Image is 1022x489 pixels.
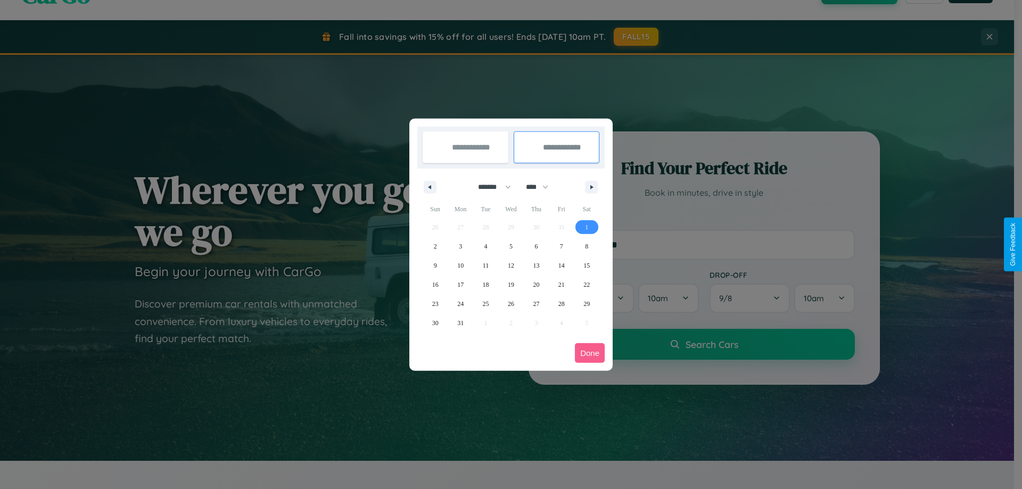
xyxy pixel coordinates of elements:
[473,275,498,294] button: 18
[524,294,549,313] button: 27
[498,275,523,294] button: 19
[473,201,498,218] span: Tue
[549,201,574,218] span: Fri
[549,256,574,275] button: 14
[423,256,448,275] button: 9
[533,256,539,275] span: 13
[583,275,590,294] span: 22
[459,237,462,256] span: 3
[558,275,565,294] span: 21
[423,275,448,294] button: 16
[423,201,448,218] span: Sun
[448,237,473,256] button: 3
[432,313,439,333] span: 30
[574,256,599,275] button: 15
[574,294,599,313] button: 29
[549,275,574,294] button: 21
[574,218,599,237] button: 1
[457,275,464,294] span: 17
[508,275,514,294] span: 19
[473,294,498,313] button: 25
[432,294,439,313] span: 23
[533,294,539,313] span: 27
[583,294,590,313] span: 29
[423,237,448,256] button: 2
[448,313,473,333] button: 31
[575,343,605,363] button: Done
[508,256,514,275] span: 12
[524,256,549,275] button: 13
[549,237,574,256] button: 7
[498,201,523,218] span: Wed
[574,275,599,294] button: 22
[585,218,588,237] span: 1
[483,275,489,294] span: 18
[549,294,574,313] button: 28
[524,201,549,218] span: Thu
[524,237,549,256] button: 6
[448,294,473,313] button: 24
[574,201,599,218] span: Sat
[498,294,523,313] button: 26
[534,237,538,256] span: 6
[457,313,464,333] span: 31
[574,237,599,256] button: 8
[448,201,473,218] span: Mon
[558,294,565,313] span: 28
[509,237,513,256] span: 5
[457,294,464,313] span: 24
[483,256,489,275] span: 11
[434,237,437,256] span: 2
[484,237,488,256] span: 4
[432,275,439,294] span: 16
[473,256,498,275] button: 11
[448,275,473,294] button: 17
[524,275,549,294] button: 20
[473,237,498,256] button: 4
[448,256,473,275] button: 10
[558,256,565,275] span: 14
[423,313,448,333] button: 30
[498,256,523,275] button: 12
[483,294,489,313] span: 25
[533,275,539,294] span: 20
[423,294,448,313] button: 23
[498,237,523,256] button: 5
[583,256,590,275] span: 15
[508,294,514,313] span: 26
[560,237,563,256] span: 7
[585,237,588,256] span: 8
[1009,223,1017,266] div: Give Feedback
[434,256,437,275] span: 9
[457,256,464,275] span: 10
